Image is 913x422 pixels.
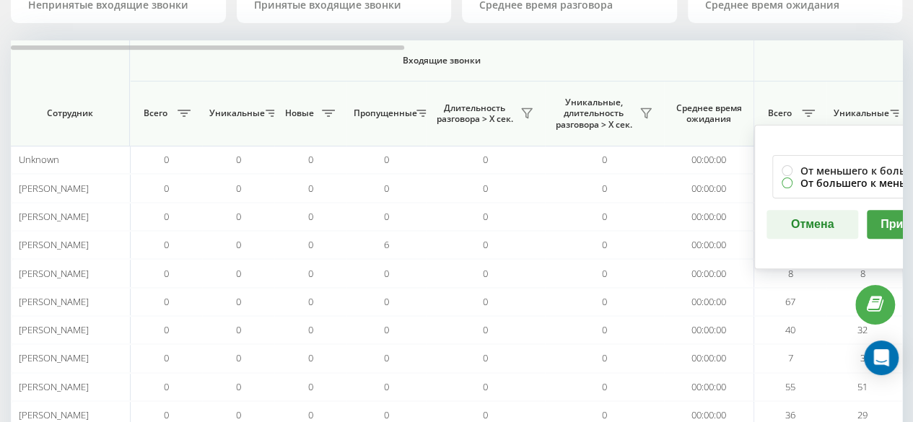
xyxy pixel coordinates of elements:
[19,182,89,195] span: [PERSON_NAME]
[602,323,607,336] span: 0
[664,231,754,259] td: 00:00:00
[19,238,89,251] span: [PERSON_NAME]
[308,351,313,364] span: 0
[602,295,607,308] span: 0
[384,323,389,336] span: 0
[236,267,241,280] span: 0
[602,267,607,280] span: 0
[602,210,607,223] span: 0
[433,102,516,125] span: Длительность разговора > Х сек.
[664,373,754,401] td: 00:00:00
[308,408,313,421] span: 0
[483,295,488,308] span: 0
[860,267,865,280] span: 8
[483,153,488,166] span: 0
[785,408,795,421] span: 36
[483,380,488,393] span: 0
[308,238,313,251] span: 0
[664,259,754,287] td: 00:00:00
[857,408,868,421] span: 29
[164,238,169,251] span: 0
[384,351,389,364] span: 0
[602,238,607,251] span: 0
[664,203,754,231] td: 00:00:00
[864,340,899,375] div: Open Intercom Messenger
[308,182,313,195] span: 0
[675,102,743,125] span: Среднее время ожидания
[602,408,607,421] span: 0
[664,146,754,174] td: 00:00:00
[236,323,241,336] span: 0
[164,153,169,166] span: 0
[308,267,313,280] span: 0
[857,323,868,336] span: 32
[384,238,389,251] span: 6
[766,210,858,239] button: Отмена
[164,267,169,280] span: 0
[354,107,412,119] span: Пропущенные
[164,380,169,393] span: 0
[785,295,795,308] span: 67
[236,408,241,421] span: 0
[384,182,389,195] span: 0
[384,295,389,308] span: 0
[483,351,488,364] span: 0
[236,351,241,364] span: 0
[236,153,241,166] span: 0
[23,107,117,119] span: Сотрудник
[788,267,793,280] span: 8
[236,182,241,195] span: 0
[384,153,389,166] span: 0
[19,323,89,336] span: [PERSON_NAME]
[664,344,754,372] td: 00:00:00
[483,408,488,421] span: 0
[308,323,313,336] span: 0
[19,153,59,166] span: Unknown
[552,97,635,131] span: Уникальные, длительность разговора > Х сек.
[164,408,169,421] span: 0
[308,210,313,223] span: 0
[860,351,865,364] span: 3
[19,267,89,280] span: [PERSON_NAME]
[19,380,89,393] span: [PERSON_NAME]
[236,295,241,308] span: 0
[857,380,868,393] span: 51
[19,295,89,308] span: [PERSON_NAME]
[19,351,89,364] span: [PERSON_NAME]
[236,238,241,251] span: 0
[785,323,795,336] span: 40
[164,295,169,308] span: 0
[664,316,754,344] td: 00:00:00
[137,107,173,119] span: Всего
[834,107,886,119] span: Уникальные
[164,323,169,336] span: 0
[761,107,798,119] span: Всего
[483,182,488,195] span: 0
[384,408,389,421] span: 0
[281,107,318,119] span: Новые
[384,380,389,393] span: 0
[19,408,89,421] span: [PERSON_NAME]
[788,351,793,364] span: 7
[483,323,488,336] span: 0
[167,55,716,66] span: Входящие звонки
[164,210,169,223] span: 0
[664,288,754,316] td: 00:00:00
[602,351,607,364] span: 0
[236,380,241,393] span: 0
[19,210,89,223] span: [PERSON_NAME]
[308,153,313,166] span: 0
[209,107,261,119] span: Уникальные
[664,174,754,202] td: 00:00:00
[483,210,488,223] span: 0
[384,210,389,223] span: 0
[785,380,795,393] span: 55
[236,210,241,223] span: 0
[384,267,389,280] span: 0
[483,267,488,280] span: 0
[308,295,313,308] span: 0
[164,351,169,364] span: 0
[308,380,313,393] span: 0
[602,153,607,166] span: 0
[164,182,169,195] span: 0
